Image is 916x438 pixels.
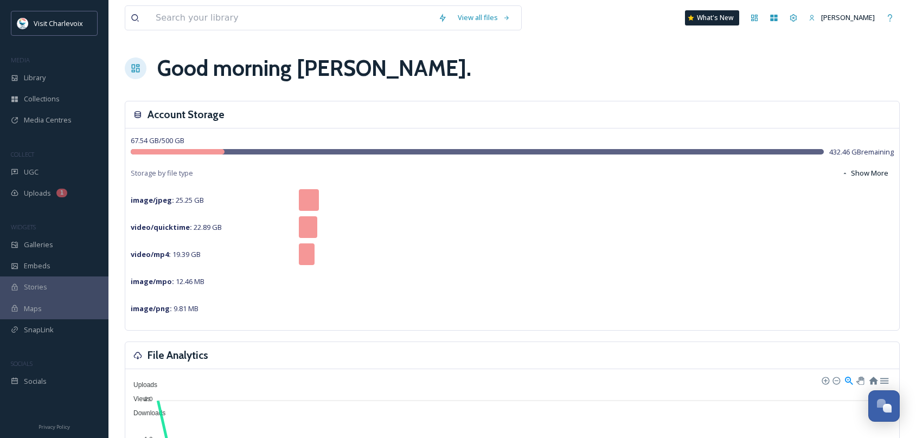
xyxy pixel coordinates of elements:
[131,136,184,145] span: 67.54 GB / 500 GB
[24,94,60,104] span: Collections
[685,10,739,25] a: What's New
[24,261,50,271] span: Embeds
[39,420,70,433] a: Privacy Policy
[11,359,33,368] span: SOCIALS
[131,304,172,313] strong: image/png :
[131,168,193,178] span: Storage by file type
[131,249,201,259] span: 19.39 GB
[131,304,198,313] span: 9.81 MB
[131,195,204,205] span: 25.25 GB
[125,381,157,389] span: Uploads
[157,52,471,85] h1: Good morning [PERSON_NAME] .
[24,115,72,125] span: Media Centres
[829,147,894,157] span: 432.46 GB remaining
[148,347,208,363] h3: File Analytics
[11,56,30,64] span: MEDIA
[11,150,34,158] span: COLLECT
[24,325,54,335] span: SnapLink
[39,423,70,430] span: Privacy Policy
[131,222,222,232] span: 22.89 GB
[125,395,151,403] span: Views
[832,376,840,384] div: Zoom Out
[144,396,152,402] tspan: 2.0
[17,18,28,29] img: Visit-Charlevoix_Logo.jpg
[125,409,165,417] span: Downloads
[131,276,174,286] strong: image/mpo :
[24,240,53,250] span: Galleries
[844,375,853,384] div: Selection Zoom
[34,18,83,28] span: Visit Charlevoix
[868,375,877,384] div: Reset Zoom
[821,12,875,22] span: [PERSON_NAME]
[803,7,880,28] a: [PERSON_NAME]
[879,375,888,384] div: Menu
[24,167,39,177] span: UGC
[24,188,51,198] span: Uploads
[452,7,516,28] a: View all files
[24,376,47,387] span: Socials
[11,223,36,231] span: WIDGETS
[131,222,192,232] strong: video/quicktime :
[24,282,47,292] span: Stories
[150,6,433,30] input: Search your library
[821,376,829,384] div: Zoom In
[856,377,863,383] div: Panning
[24,304,42,314] span: Maps
[148,107,225,123] h3: Account Storage
[131,276,204,286] span: 12.46 MB
[56,189,67,197] div: 1
[24,73,46,83] span: Library
[131,195,174,205] strong: image/jpeg :
[836,163,894,184] button: Show More
[131,249,171,259] strong: video/mp4 :
[868,390,900,422] button: Open Chat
